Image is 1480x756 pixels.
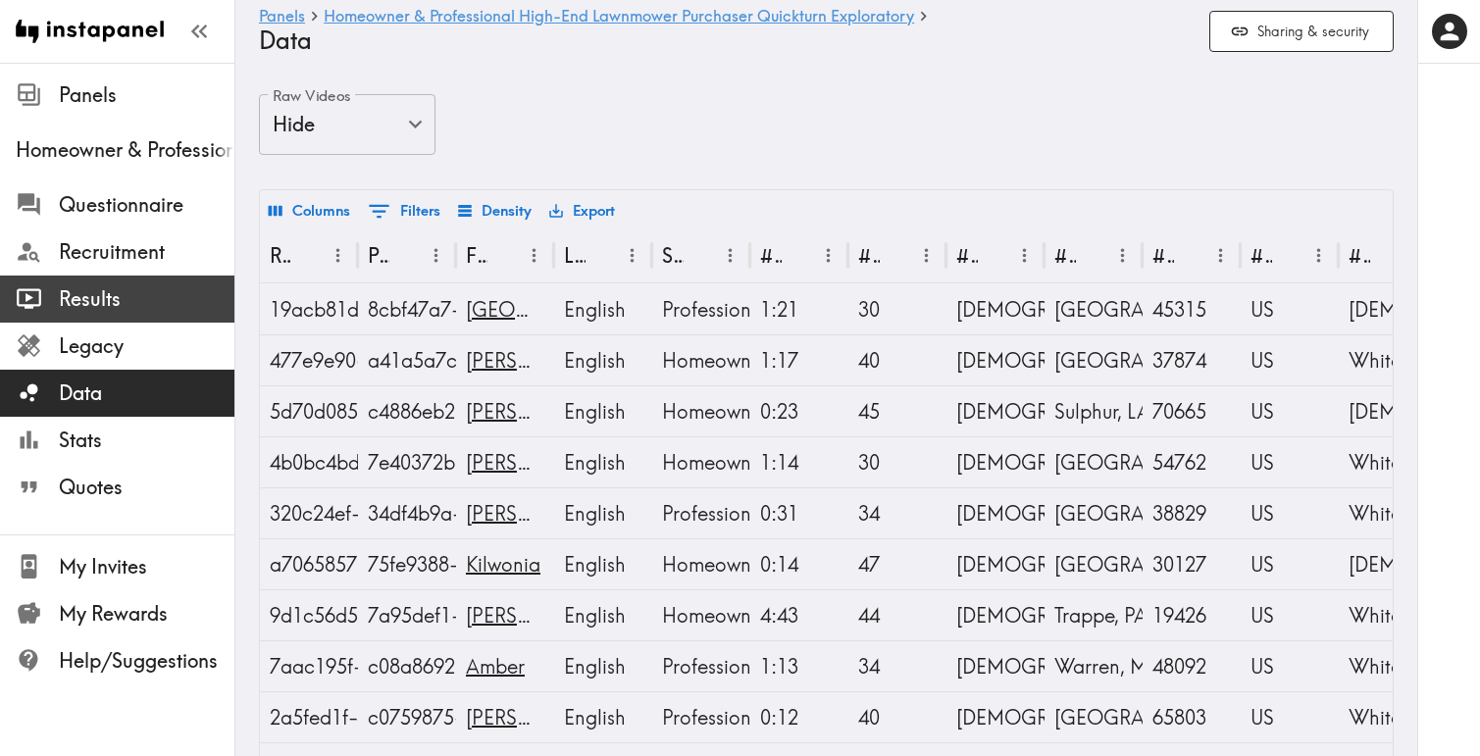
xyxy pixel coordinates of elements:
[489,240,520,271] button: Sort
[1152,243,1174,268] div: #4 Postcode/ZIP
[1349,386,1427,436] div: Hispanic
[956,243,978,268] div: #3 What is your gender?
[662,590,740,640] div: Homeowner, All Brands Aware, Other Owner
[882,240,912,271] button: Sort
[1152,692,1231,742] div: 65803
[760,590,839,640] div: 4:43
[466,348,626,373] a: Michael
[858,243,880,268] div: #2 What is your age?
[273,85,351,107] label: Raw Videos
[466,450,626,475] a: Briana
[564,590,642,640] div: English
[368,284,446,334] div: 8cbf47a7-0753-401e-ad12-dd1fcc04aa2c
[858,539,937,589] div: 47
[368,641,446,691] div: c08a8692-70eb-425b-b2a9-2750d69993be
[466,705,626,730] a: Justin
[662,243,684,268] div: Segment
[564,692,642,742] div: English
[368,590,446,640] div: 7a95def1-72de-453e-86a5-4ff5d197ee94
[368,539,446,589] div: 75fe9388-9249-40cb-b85a-b55442ae5540
[956,284,1035,334] div: Female
[760,284,839,334] div: 1:21
[662,539,740,589] div: Homeowner, All Brands Aware, Other Owner
[760,692,839,742] div: 0:12
[858,641,937,691] div: 34
[956,437,1035,487] div: Female
[368,243,389,268] div: Panelist ID
[1054,284,1133,334] div: Clayton, OH 45315, USA
[59,600,234,628] span: My Rewards
[466,501,626,526] a: Cody
[59,81,234,109] span: Panels
[662,641,740,691] div: Professional, All Brands Aware, Other Owner
[1152,437,1231,487] div: 54762
[858,284,937,334] div: 30
[1349,488,1427,538] div: White/Caucasian
[16,136,234,164] div: Homeowner & Professional High-End Lawnmower Purchaser Quickturn Exploratory
[956,335,1035,385] div: Male
[686,240,716,271] button: Sort
[466,243,487,268] div: First Name
[421,240,451,271] button: Menu
[368,437,446,487] div: 7e40372b-0530-40f7-8d43-066bcacbe74a
[1250,641,1329,691] div: US
[858,386,937,436] div: 45
[1349,437,1427,487] div: White/Caucasian
[1303,240,1334,271] button: Menu
[1152,386,1231,436] div: 70665
[858,590,937,640] div: 44
[323,240,353,271] button: Menu
[1152,641,1231,691] div: 48092
[466,654,525,679] a: Amber
[59,332,234,360] span: Legacy
[956,692,1035,742] div: Male
[1054,335,1133,385] div: Sweetwater, TN 37874, USA
[1054,488,1133,538] div: Booneville, MS 38829, USA
[1054,539,1133,589] div: Powder Springs, GA 30127, USA
[956,386,1035,436] div: Male
[911,240,942,271] button: Menu
[1274,240,1304,271] button: Sort
[519,240,549,271] button: Menu
[1054,386,1133,436] div: Sulphur, LA 70665, USA
[1250,692,1329,742] div: US
[1349,335,1427,385] div: White/Caucasian
[564,284,642,334] div: English
[1250,539,1329,589] div: US
[264,194,355,227] button: Select columns
[1152,284,1231,334] div: 45315
[1009,240,1040,271] button: Menu
[1349,590,1427,640] div: White/Caucasian
[1107,240,1138,271] button: Menu
[1349,539,1427,589] div: African American/Black
[1349,243,1370,268] div: #5 US-ONLY - What is your ethnicity?
[1152,539,1231,589] div: 30127
[1349,641,1427,691] div: White/Caucasian
[1250,437,1329,487] div: US
[980,240,1010,271] button: Sort
[760,488,839,538] div: 0:31
[293,240,324,271] button: Sort
[270,641,348,691] div: 7aac195f-c3d7-441e-8d4e-9393fc0bfa5b
[270,386,348,436] div: 5d70d085-061f-4b4e-b2ae-f1397e7f436b
[760,386,839,436] div: 0:23
[259,94,435,155] div: Hide
[59,427,234,454] span: Stats
[858,692,937,742] div: 40
[453,194,536,227] button: Density
[1250,243,1272,268] div: #4 Country
[324,8,914,26] a: Homeowner & Professional High-End Lawnmower Purchaser Quickturn Exploratory
[662,692,740,742] div: Professional, All Brands Aware, Other Owner
[1349,284,1427,334] div: African American/Black
[1372,240,1403,271] button: Sort
[760,641,839,691] div: 1:13
[564,243,586,268] div: Language
[1054,243,1076,268] div: #4 COUNTRY & POSTCODE/ZIP (Location)
[59,647,234,675] span: Help/Suggestions
[956,590,1035,640] div: Female
[1205,240,1236,271] button: Menu
[662,488,740,538] div: Professional, All Brands Aware, Other Owner
[1054,437,1133,487] div: Prairie Farm, WI 54762, USA
[564,539,642,589] div: English
[1250,488,1329,538] div: US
